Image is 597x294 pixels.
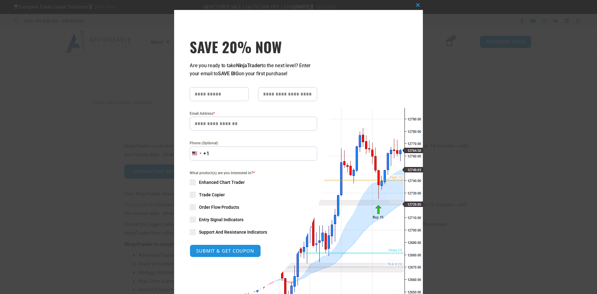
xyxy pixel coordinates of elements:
label: Enhanced Chart Trader [190,179,317,185]
strong: NinjaTrader [236,63,261,68]
h3: SAVE 20% NOW [190,38,317,55]
label: Support And Resistance Indicators [190,229,317,235]
span: Entry Signal Indicators [199,217,243,223]
label: Trade Copier [190,192,317,198]
button: Selected country [190,147,210,161]
span: What product(s) are you interested in? [190,170,317,176]
strong: SAVE BIG [218,71,239,77]
button: SUBMIT & GET COUPON [190,245,261,257]
span: Enhanced Chart Trader [199,179,245,185]
span: Support And Resistance Indicators [199,229,267,235]
span: Order Flow Products [199,204,239,210]
label: Entry Signal Indicators [190,217,317,223]
label: Phone (Optional) [190,140,317,146]
span: Trade Copier [199,192,225,198]
label: Email Address [190,110,317,117]
p: Are you ready to take to the next level? Enter your email to on your first purchase! [190,62,317,78]
label: Order Flow Products [190,204,317,210]
div: +1 [203,150,210,158]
